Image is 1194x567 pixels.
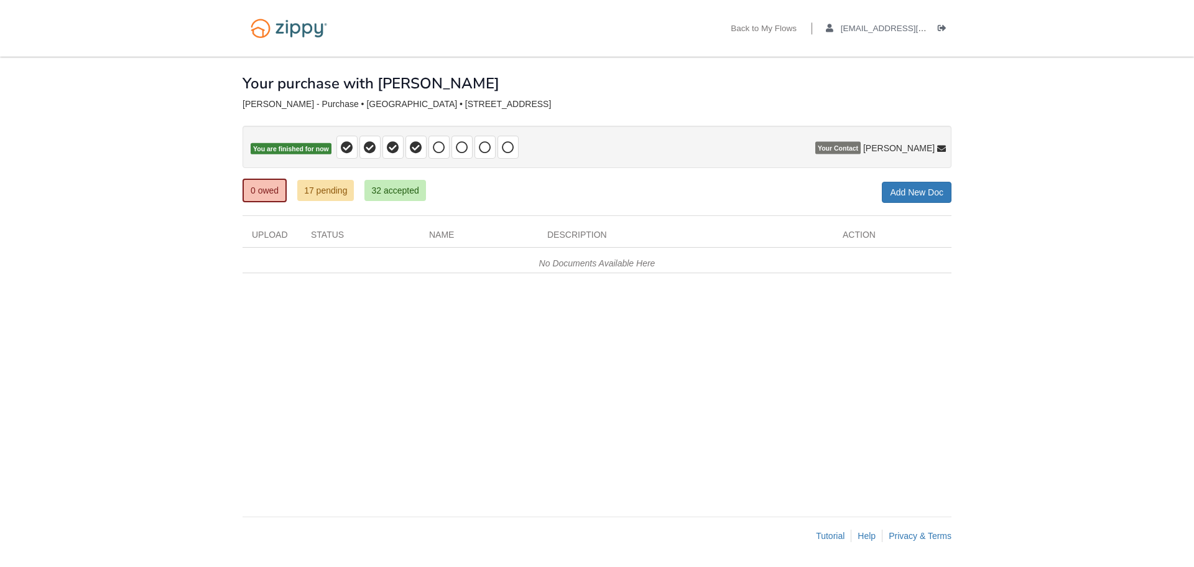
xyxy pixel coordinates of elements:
[420,228,538,247] div: Name
[882,182,951,203] a: Add New Doc
[841,24,983,33] span: kalamazoothumper1@gmail.com
[243,75,499,91] h1: Your purchase with [PERSON_NAME]
[302,228,420,247] div: Status
[364,180,425,201] a: 32 accepted
[243,99,951,110] div: [PERSON_NAME] - Purchase • [GEOGRAPHIC_DATA] • [STREET_ADDRESS]
[815,142,861,154] span: Your Contact
[539,258,655,268] em: No Documents Available Here
[833,228,951,247] div: Action
[863,142,935,154] span: [PERSON_NAME]
[889,531,951,541] a: Privacy & Terms
[538,228,833,247] div: Description
[251,143,331,155] span: You are finished for now
[826,24,983,36] a: edit profile
[731,24,797,36] a: Back to My Flows
[243,228,302,247] div: Upload
[938,24,951,36] a: Log out
[243,179,287,202] a: 0 owed
[297,180,354,201] a: 17 pending
[816,531,845,541] a: Tutorial
[243,12,335,44] img: Logo
[858,531,876,541] a: Help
